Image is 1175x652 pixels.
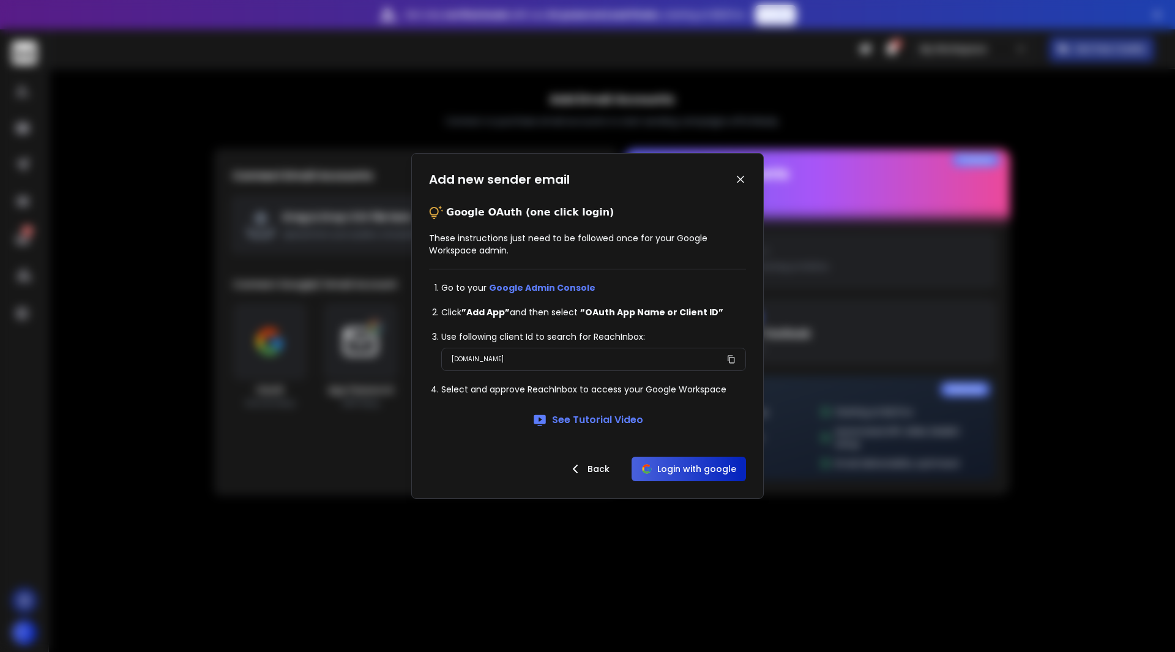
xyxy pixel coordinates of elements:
button: Login with google [632,457,746,481]
li: Select and approve ReachInbox to access your Google Workspace [441,383,746,395]
a: See Tutorial Video [532,413,643,427]
img: tips [429,205,444,220]
li: Click and then select [441,306,746,318]
li: Use following client Id to search for ReachInbox: [441,331,746,343]
button: Back [558,457,619,481]
strong: “OAuth App Name or Client ID” [580,306,723,318]
p: Google OAuth (one click login) [446,205,614,220]
a: Google Admin Console [489,282,595,294]
strong: ”Add App” [461,306,510,318]
h1: Add new sender email [429,171,570,188]
li: Go to your [441,282,746,294]
p: These instructions just need to be followed once for your Google Workspace admin. [429,232,746,257]
p: [DOMAIN_NAME] [452,353,504,365]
